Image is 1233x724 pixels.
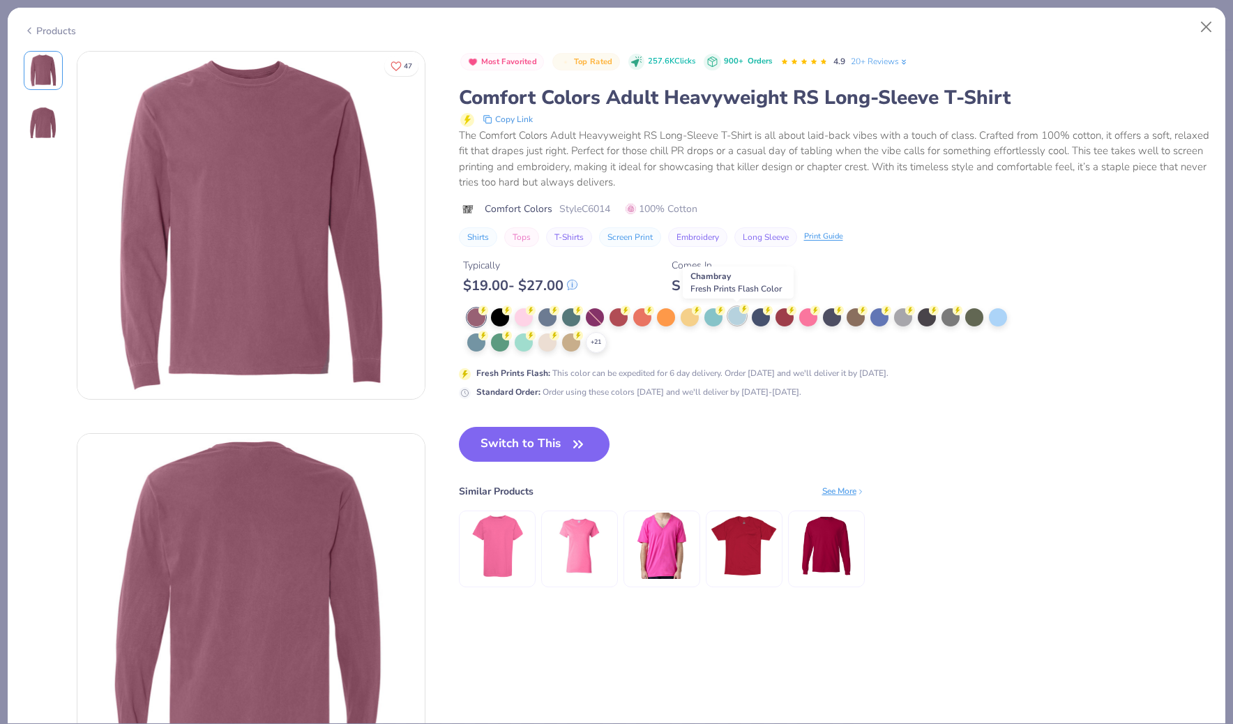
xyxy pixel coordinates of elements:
button: Embroidery [668,227,727,247]
img: brand logo [459,204,478,215]
span: 257.6K Clicks [648,56,695,68]
img: Front [77,52,425,399]
div: Comes In [672,258,719,273]
button: Shirts [459,227,497,247]
div: See More [822,485,865,497]
strong: Fresh Prints Flash : [476,368,550,379]
div: Similar Products [459,484,534,499]
span: 4.9 [833,56,845,67]
img: Hanes Adult 6.1 Oz. Long-Sleeve Beefy-T [793,513,859,579]
img: Gildan Ladies' Heavy Cotton™ T-Shirt [546,513,612,579]
button: Badge Button [552,53,619,71]
img: Back [27,107,60,140]
a: 20+ Reviews [851,55,909,68]
span: Fresh Prints Flash Color [690,283,782,294]
div: Print Guide [804,231,843,243]
div: The Comfort Colors Adult Heavyweight RS Long-Sleeve T-Shirt is all about laid-back vibes with a t... [459,128,1210,190]
button: Tops [504,227,539,247]
img: Front [27,54,60,87]
button: Long Sleeve [734,227,797,247]
button: Close [1193,14,1220,40]
button: T-Shirts [546,227,592,247]
div: Chambray [683,266,794,299]
span: Style C6014 [559,202,610,216]
span: 100% Cotton [626,202,697,216]
img: Hanes Men's Authentic-T Pocket T-Shirt [711,513,777,579]
div: This color can be expedited for 6 day delivery. Order [DATE] and we'll deliver it by [DATE]. [476,367,888,379]
div: Products [24,24,76,38]
div: 4.9 Stars [780,51,828,73]
span: + 21 [591,338,601,347]
span: Most Favorited [481,58,537,66]
span: Top Rated [574,58,613,66]
div: Order using these colors [DATE] and we'll deliver by [DATE]-[DATE]. [476,386,801,398]
div: $ 19.00 - $ 27.00 [463,277,577,294]
button: Badge Button [460,53,545,71]
button: Like [384,56,418,76]
button: copy to clipboard [478,111,537,128]
div: S - 3XL [672,277,719,294]
img: Comfort Colors Youth Midweight T-Shirt [464,513,530,579]
span: Comfort Colors [485,202,552,216]
div: 900+ [724,56,772,68]
span: Orders [748,56,772,66]
img: Most Favorited sort [467,56,478,68]
span: 47 [404,63,412,70]
button: Screen Print [599,227,661,247]
div: Comfort Colors Adult Heavyweight RS Long-Sleeve T-Shirt [459,84,1210,111]
strong: Standard Order : [476,386,540,398]
img: Top Rated sort [560,56,571,68]
div: Typically [463,258,577,273]
button: Switch to This [459,427,610,462]
img: Los Angeles Apparel S/S Fine Jersey V-Neck 4.3 Oz [628,513,695,579]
